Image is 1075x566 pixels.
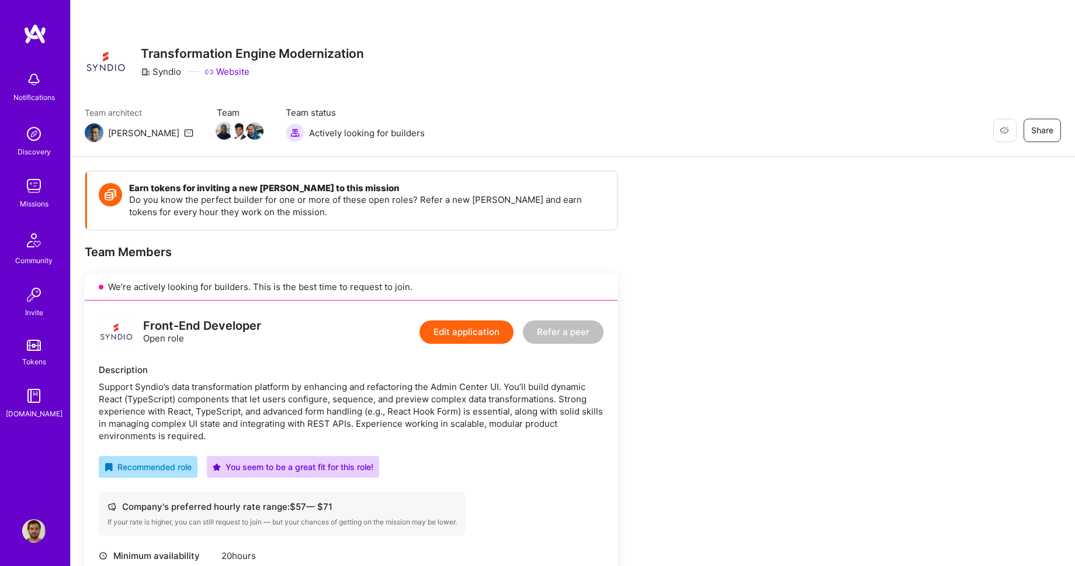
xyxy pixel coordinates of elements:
[232,121,247,141] a: Team Member Avatar
[15,254,53,267] div: Community
[143,320,261,344] div: Open role
[99,381,604,442] div: Support Syndio’s data transformation platform by enhancing and refactoring the Admin Center UI. Y...
[23,23,47,44] img: logo
[85,123,103,142] img: Team Architect
[85,244,618,260] div: Team Members
[213,463,221,471] i: icon PurpleStar
[1031,125,1053,136] span: Share
[22,384,46,408] img: guide book
[129,183,605,194] h4: Earn tokens for inviting a new [PERSON_NAME] to this mission
[309,127,425,139] span: Actively looking for builders
[419,320,514,344] button: Edit application
[19,519,48,543] a: User Avatar
[107,502,116,511] i: icon Cash
[25,306,43,319] div: Invite
[286,123,304,142] img: Actively looking for builders
[13,91,55,103] div: Notifications
[105,461,192,473] div: Recommended role
[105,463,113,471] i: icon RecommendedBadge
[22,174,46,198] img: teamwork
[6,408,63,420] div: [DOMAIN_NAME]
[217,106,262,119] span: Team
[217,121,232,141] a: Team Member Avatar
[22,283,46,306] img: Invite
[141,67,150,77] i: icon CompanyGray
[99,551,107,560] i: icon Clock
[246,122,263,140] img: Team Member Avatar
[247,121,262,141] a: Team Member Avatar
[1024,119,1061,142] button: Share
[85,274,618,301] div: We’re actively looking for builders. This is the best time to request to join.
[99,364,604,376] div: Description
[216,122,233,140] img: Team Member Avatar
[108,127,179,139] div: [PERSON_NAME]
[286,106,425,119] span: Team status
[141,46,364,61] h3: Transformation Engine Modernization
[22,68,46,91] img: bell
[22,519,46,543] img: User Avatar
[20,198,48,210] div: Missions
[85,41,127,83] img: Company Logo
[1000,126,1009,135] i: icon EyeClosed
[107,517,457,527] div: If your rate is higher, you can still request to join — but your chances of getting on the missio...
[143,320,261,332] div: Front-End Developer
[129,194,605,218] p: Do you know the perfect builder for one or more of these open roles? Refer a new [PERSON_NAME] an...
[22,122,46,146] img: discovery
[99,183,122,206] img: Token icon
[221,550,379,562] div: 20 hours
[99,315,134,350] img: logo
[99,550,216,562] div: Minimum availability
[22,356,46,368] div: Tokens
[27,340,41,351] img: tokens
[213,461,373,473] div: You seem to be a great fit for this role!
[85,106,193,119] span: Team architect
[18,146,51,158] div: Discovery
[20,226,48,254] img: Community
[184,128,193,137] i: icon Mail
[107,501,457,513] div: Company's preferred hourly rate range: $ 57 — $ 71
[523,320,604,344] button: Refer a peer
[204,65,249,78] a: Website
[141,65,181,78] div: Syndio
[231,122,248,140] img: Team Member Avatar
